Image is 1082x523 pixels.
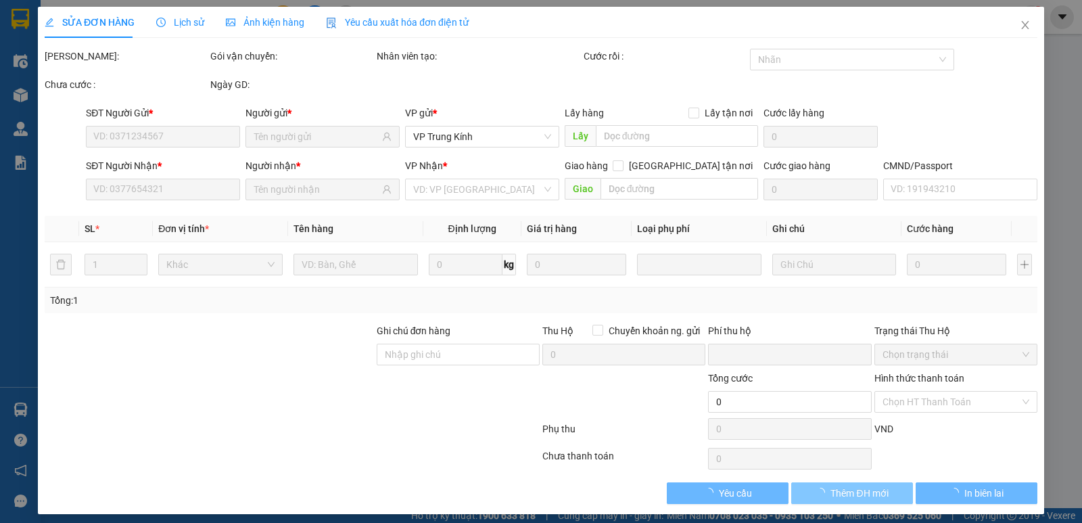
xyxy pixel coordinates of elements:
[883,344,1029,365] span: Chọn trạng thái
[596,125,759,147] input: Dọc đường
[907,254,1006,275] input: 0
[584,49,747,64] div: Cước rồi :
[708,323,871,344] div: Phí thu hộ
[949,488,964,497] span: loading
[156,18,166,27] span: clock-circle
[210,77,373,92] div: Ngày GD:
[166,254,275,275] span: Khác
[45,17,135,28] span: SỬA ĐƠN HÀNG
[377,344,540,365] input: Ghi chú đơn hàng
[405,160,443,171] span: VP Nhận
[126,33,565,50] li: 271 - [PERSON_NAME] - [GEOGRAPHIC_DATA] - [GEOGRAPHIC_DATA]
[448,223,496,234] span: Định lượng
[772,254,897,275] input: Ghi Chú
[226,18,235,27] span: picture
[565,178,601,200] span: Giao
[1017,254,1032,275] button: plus
[293,254,418,275] input: VD: Bàn, Ghế
[763,160,830,171] label: Cước giao hàng
[210,49,373,64] div: Gói vận chuyển:
[17,92,183,114] b: GỬI : VP Trung Kính
[667,482,789,504] button: Yêu cầu
[226,17,304,28] span: Ảnh kiện hàng
[763,126,878,147] input: Cước lấy hàng
[326,18,337,28] img: icon
[541,449,707,472] div: Chưa thanh toán
[382,185,392,194] span: user
[830,486,888,501] span: Thêm ĐH mới
[542,325,573,336] span: Thu Hộ
[527,223,577,234] span: Giá trị hàng
[964,486,1004,501] span: In biên lai
[874,373,964,384] label: Hình thức thanh toán
[565,108,604,118] span: Lấy hàng
[791,482,913,504] button: Thêm ĐH mới
[541,422,707,445] div: Phụ thu
[156,17,204,28] span: Lịch sử
[45,77,208,92] div: Chưa cước :
[413,127,551,147] span: VP Trung Kính
[45,49,208,64] div: [PERSON_NAME]:
[86,106,240,120] div: SĐT Người Gửi
[245,106,400,120] div: Người gửi
[527,254,626,275] input: 0
[763,108,824,118] label: Cước lấy hàng
[254,182,379,197] input: Tên người nhận
[1006,7,1044,45] button: Close
[1020,20,1031,30] span: close
[382,132,392,141] span: user
[405,106,559,120] div: VP gửi
[767,216,902,242] th: Ghi chú
[50,293,419,308] div: Tổng: 1
[916,482,1037,504] button: In biên lai
[603,323,705,338] span: Chuyển khoản ng. gửi
[632,216,767,242] th: Loại phụ phí
[704,488,719,497] span: loading
[158,223,209,234] span: Đơn vị tính
[17,17,118,85] img: logo.jpg
[377,49,582,64] div: Nhân viên tạo:
[45,18,54,27] span: edit
[565,160,608,171] span: Giao hàng
[907,223,954,234] span: Cước hàng
[326,17,469,28] span: Yêu cầu xuất hóa đơn điện tử
[50,254,72,275] button: delete
[708,373,753,384] span: Tổng cước
[816,488,830,497] span: loading
[874,323,1037,338] div: Trạng thái Thu Hộ
[624,158,758,173] span: [GEOGRAPHIC_DATA] tận nơi
[85,223,95,234] span: SL
[377,325,451,336] label: Ghi chú đơn hàng
[293,223,333,234] span: Tên hàng
[245,158,400,173] div: Người nhận
[719,486,752,501] span: Yêu cầu
[699,106,758,120] span: Lấy tận nơi
[601,178,759,200] input: Dọc đường
[883,158,1037,173] div: CMND/Passport
[502,254,516,275] span: kg
[763,179,878,200] input: Cước giao hàng
[565,125,596,147] span: Lấy
[874,424,893,434] span: VND
[86,158,240,173] div: SĐT Người Nhận
[254,129,379,144] input: Tên người gửi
